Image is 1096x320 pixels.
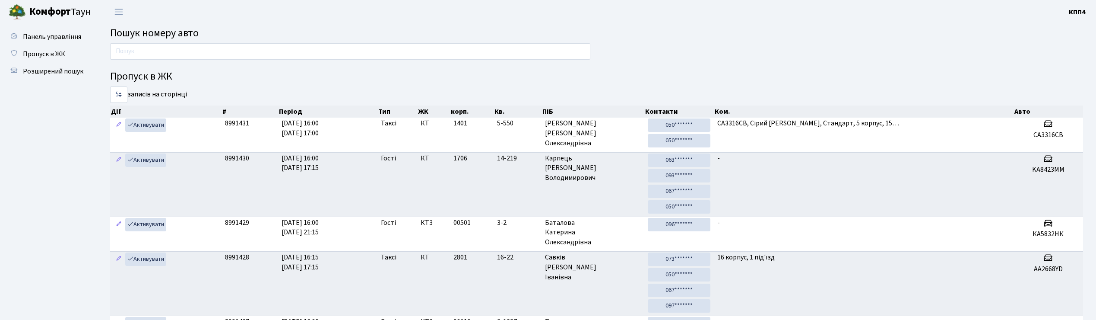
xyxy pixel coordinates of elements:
[381,118,396,128] span: Таксі
[4,45,91,63] a: Пропуск в ЖК
[282,218,319,237] span: [DATE] 16:00 [DATE] 21:15
[1014,106,1083,118] th: Авто
[497,218,538,228] span: 3-2
[282,118,319,138] span: [DATE] 16:00 [DATE] 17:00
[717,253,775,262] span: 16 корпус, 1 під'їзд
[9,3,26,21] img: logo.png
[4,63,91,80] a: Розширений пошук
[110,70,1083,83] h4: Пропуск в ЖК
[108,5,130,19] button: Переключити навігацію
[377,106,417,118] th: Тип
[1069,7,1086,17] a: КПП4
[29,5,91,19] span: Таун
[450,106,494,118] th: корп.
[545,118,641,148] span: [PERSON_NAME] [PERSON_NAME] Олександрівна
[497,118,538,128] span: 5-550
[1017,131,1080,139] h5: CA3316CB
[453,218,471,227] span: 00501
[110,26,199,41] span: Пошук номеру авто
[453,154,467,163] span: 1706
[225,253,249,262] span: 8991428
[222,106,278,118] th: #
[225,218,249,227] span: 8991429
[717,218,720,227] span: -
[545,253,641,282] span: Савків [PERSON_NAME] Іванівна
[1017,265,1080,273] h5: AA2668YD
[494,106,542,118] th: Кв.
[110,106,222,118] th: Дії
[125,253,166,266] a: Активувати
[125,218,166,231] a: Активувати
[717,118,899,128] span: CA3316CB, Сірий [PERSON_NAME], Стандарт, 5 корпус, 15…
[453,253,467,262] span: 2801
[453,118,467,128] span: 1401
[714,106,1014,118] th: Ком.
[110,43,590,60] input: Пошук
[225,154,249,163] span: 8991430
[421,218,447,228] span: КТ3
[114,218,124,231] a: Редагувати
[114,253,124,266] a: Редагувати
[23,49,65,59] span: Пропуск в ЖК
[114,118,124,132] a: Редагувати
[114,154,124,167] a: Редагувати
[497,154,538,163] span: 14-219
[717,154,720,163] span: -
[417,106,450,118] th: ЖК
[23,32,81,42] span: Панель управління
[545,218,641,248] span: Баталова Катерина Олександрівна
[125,154,166,167] a: Активувати
[125,118,166,132] a: Активувати
[381,253,396,262] span: Таксі
[23,67,83,76] span: Розширений пошук
[1017,230,1080,238] h5: КА5832НК
[542,106,644,118] th: ПІБ
[381,218,396,228] span: Гості
[421,118,447,128] span: КТ
[4,28,91,45] a: Панель управління
[282,253,319,272] span: [DATE] 16:15 [DATE] 17:15
[110,86,187,103] label: записів на сторінці
[278,106,377,118] th: Період
[644,106,714,118] th: Контакти
[29,5,71,19] b: Комфорт
[545,154,641,183] span: Карпець [PERSON_NAME] Володимирович
[225,118,249,128] span: 8991431
[282,154,319,173] span: [DATE] 16:00 [DATE] 17:15
[421,154,447,163] span: КТ
[421,253,447,262] span: КТ
[110,86,127,103] select: записів на сторінці
[497,253,538,262] span: 16-22
[381,154,396,163] span: Гості
[1017,166,1080,174] h5: KA8423MM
